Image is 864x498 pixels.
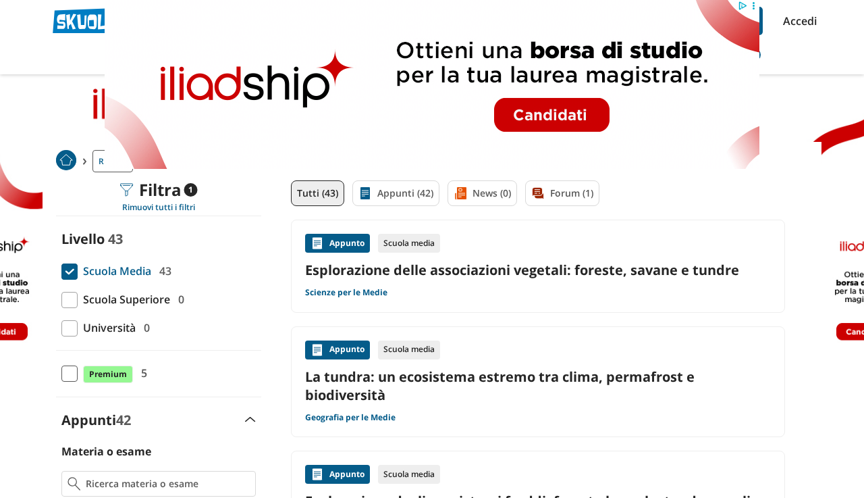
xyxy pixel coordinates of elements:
[61,411,131,429] label: Appunti
[136,364,147,382] span: 5
[378,465,440,484] div: Scuola media
[67,477,80,491] img: Ricerca materia o esame
[61,230,105,248] label: Livello
[108,230,123,248] span: 43
[245,417,256,422] img: Apri e chiudi sezione
[305,261,771,279] a: Esplorazione delle associazioni vegetali: foreste, savane e tundre
[305,412,396,423] a: Geografia per le Medie
[305,287,387,298] a: Scienze per le Medie
[56,150,76,172] a: Home
[310,236,324,250] img: Appunti contenuto
[173,291,184,308] span: 0
[525,180,599,206] a: Forum (1)
[138,319,150,337] span: 0
[531,186,545,200] img: Forum filtro contenuto
[86,477,250,491] input: Ricerca materia o esame
[120,180,198,199] div: Filtra
[61,444,151,459] label: Materia o esame
[56,202,261,213] div: Rimuovi tutti i filtri
[78,319,136,337] span: Università
[78,291,170,308] span: Scuola Superiore
[305,234,370,253] div: Appunto
[305,465,370,484] div: Appunto
[83,366,133,383] span: Premium
[358,186,372,200] img: Appunti filtro contenuto
[92,150,133,172] a: Ricerca
[78,262,151,280] span: Scuola Media
[120,183,134,197] img: Filtra filtri mobile
[783,7,811,35] a: Accedi
[310,468,324,481] img: Appunti contenuto
[352,180,439,206] a: Appunti (42)
[310,343,324,357] img: Appunti contenuto
[56,150,76,170] img: Home
[305,368,771,404] a: La tundra: un ecosistema estremo tra clima, permafrost e biodiversità
[184,183,198,197] span: 1
[291,180,344,206] a: Tutti (43)
[154,262,171,280] span: 43
[378,341,440,359] div: Scuola media
[116,411,131,429] span: 42
[378,234,440,253] div: Scuola media
[305,341,370,359] div: Appunto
